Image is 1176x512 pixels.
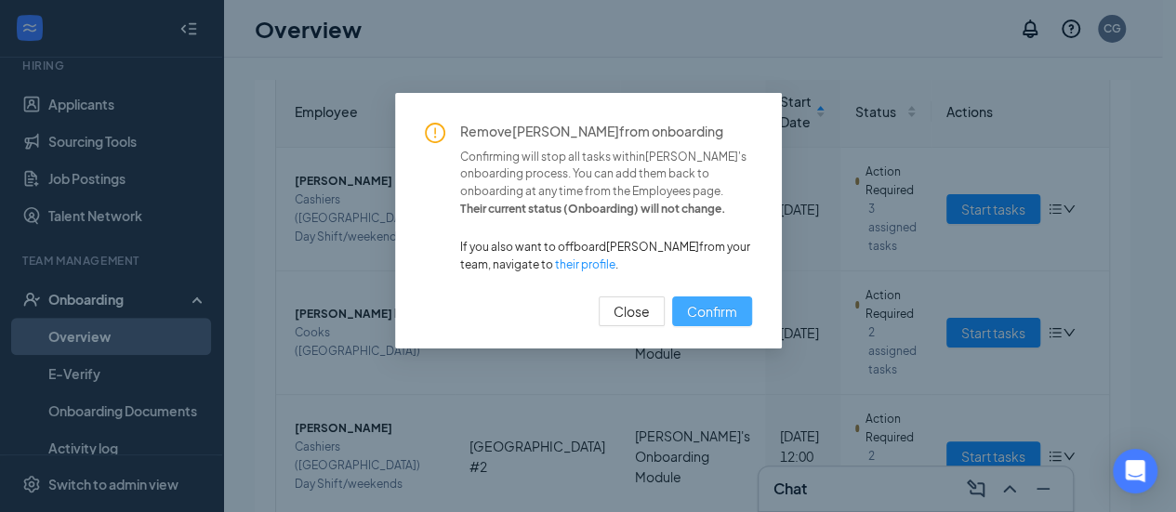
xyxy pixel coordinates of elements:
[460,239,752,274] span: If you also want to offboard [PERSON_NAME] from your team, navigate to .
[460,123,752,141] span: Remove [PERSON_NAME] from onboarding
[460,201,752,218] span: Their current status ( Onboarding ) will not change.
[425,123,445,143] span: exclamation-circle
[672,296,752,326] button: Confirm
[599,296,665,326] button: Close
[1113,449,1157,493] div: Open Intercom Messenger
[460,149,752,202] span: Confirming will stop all tasks within [PERSON_NAME] 's onboarding process. You can add them back ...
[555,257,615,271] a: their profile
[614,301,650,322] span: Close
[687,301,737,322] span: Confirm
